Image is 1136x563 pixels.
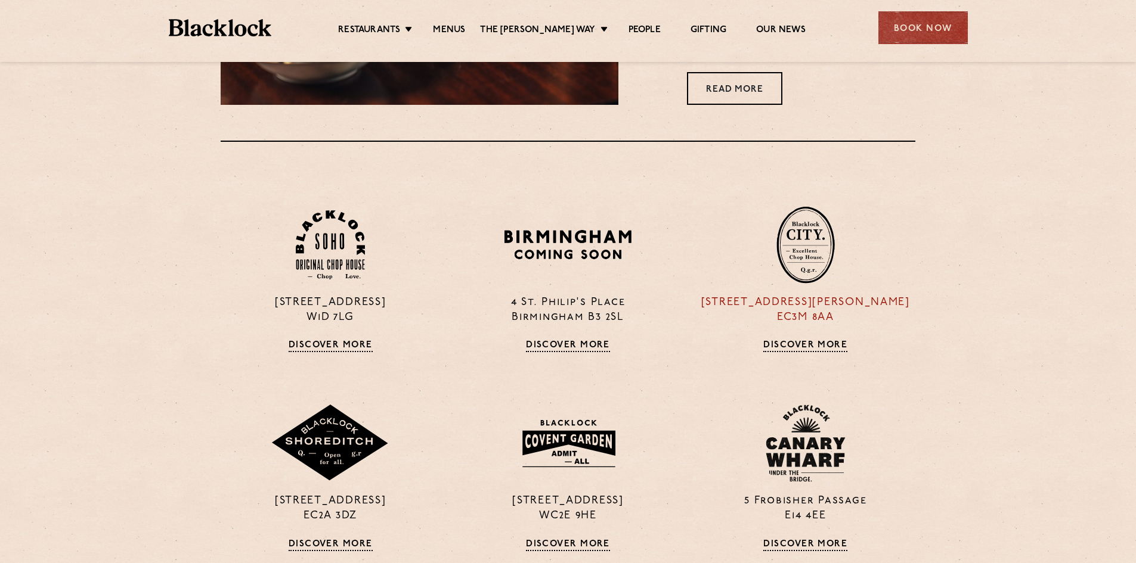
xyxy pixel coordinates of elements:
img: BL_CW_Logo_Website.svg [766,405,846,482]
a: The [PERSON_NAME] Way [480,24,595,38]
p: [STREET_ADDRESS] W1D 7LG [221,296,440,325]
a: Discover More [526,340,610,352]
img: Soho-stamp-default.svg [296,210,365,280]
img: City-stamp-default.svg [776,206,835,284]
img: BIRMINGHAM-P22_-e1747915156957.png [502,226,634,263]
a: Discover More [289,539,373,551]
a: Discover More [526,539,610,551]
p: [STREET_ADDRESS][PERSON_NAME] EC3M 8AA [696,296,915,325]
a: Discover More [763,539,847,551]
img: BL_Textured_Logo-footer-cropped.svg [169,19,272,36]
a: People [629,24,661,38]
div: Book Now [878,11,968,44]
a: Restaurants [338,24,400,38]
p: 5 Frobisher Passage E14 4EE [696,494,915,524]
p: [STREET_ADDRESS] EC2A 3DZ [221,494,440,524]
a: Discover More [289,340,373,352]
a: Gifting [691,24,726,38]
a: Our News [756,24,806,38]
img: Shoreditch-stamp-v2-default.svg [271,405,390,482]
img: BLA_1470_CoventGarden_Website_Solid.svg [510,412,626,474]
p: 4 St. Philip's Place Birmingham B3 2SL [458,296,677,325]
a: Menus [433,24,465,38]
a: Discover More [763,340,847,352]
a: Read More [687,72,782,105]
p: [STREET_ADDRESS] WC2E 9HE [458,494,677,524]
